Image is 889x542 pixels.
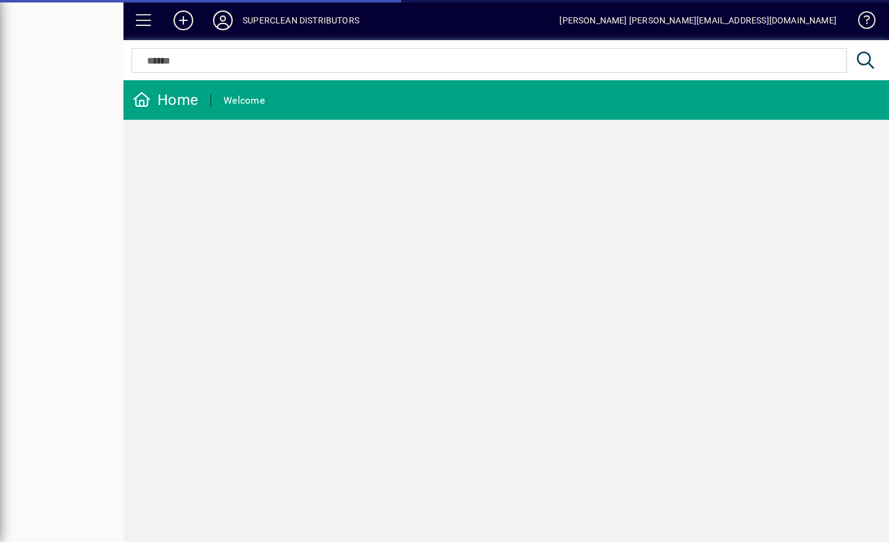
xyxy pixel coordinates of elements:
[164,9,203,31] button: Add
[223,91,265,110] div: Welcome
[203,9,243,31] button: Profile
[243,10,359,30] div: SUPERCLEAN DISTRIBUTORS
[559,10,837,30] div: [PERSON_NAME] [PERSON_NAME][EMAIL_ADDRESS][DOMAIN_NAME]
[849,2,874,43] a: Knowledge Base
[133,90,198,110] div: Home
